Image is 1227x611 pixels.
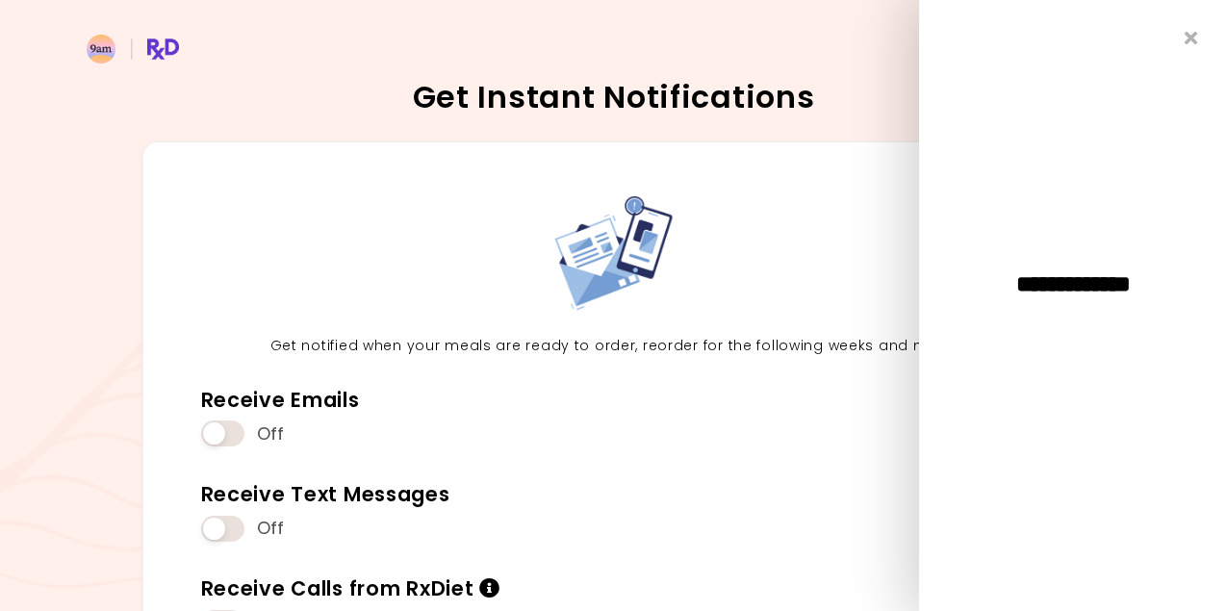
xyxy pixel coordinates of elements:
[201,575,500,601] div: Receive Calls from RxDiet
[87,35,179,64] img: RxDiet
[87,82,1140,113] h2: Get Instant Notifications
[257,423,285,446] span: Off
[1185,29,1198,47] i: Close
[201,481,450,507] div: Receive Text Messages
[187,335,1041,358] p: Get notified when your meals are ready to order, reorder for the following weeks and more.
[479,578,500,598] i: Info
[201,387,360,413] div: Receive Emails
[257,518,285,540] span: Off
